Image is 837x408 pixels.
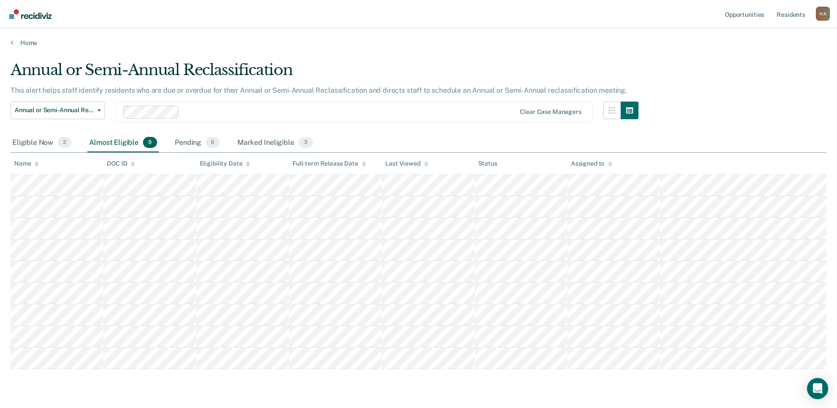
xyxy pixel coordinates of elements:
div: Eligible Now2 [11,133,73,153]
button: Annual or Semi-Annual Reclassification [11,102,105,119]
span: 3 [299,137,313,148]
div: Open Intercom Messenger [807,378,828,399]
span: Annual or Semi-Annual Reclassification [15,106,94,114]
div: Pending6 [173,133,221,153]
div: Eligibility Date [200,160,251,167]
img: Recidiviz [9,9,52,19]
p: This alert helps staff identify residents who are due or overdue for their Annual or Semi-Annual ... [11,86,627,94]
div: Full-term Release Date [293,160,366,167]
div: Assigned to [571,160,612,167]
div: Clear case managers [520,108,581,116]
div: Annual or Semi-Annual Reclassification [11,61,638,86]
div: Name [14,160,39,167]
a: Home [11,39,826,47]
span: 6 [206,137,220,148]
div: Almost Eligible9 [87,133,159,153]
div: Marked Ineligible3 [236,133,315,153]
span: 9 [143,137,157,148]
div: Last Viewed [385,160,428,167]
button: Profile dropdown button [816,7,830,21]
span: 2 [58,137,71,148]
div: Status [478,160,497,167]
div: DOC ID [107,160,135,167]
div: H A [816,7,830,21]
